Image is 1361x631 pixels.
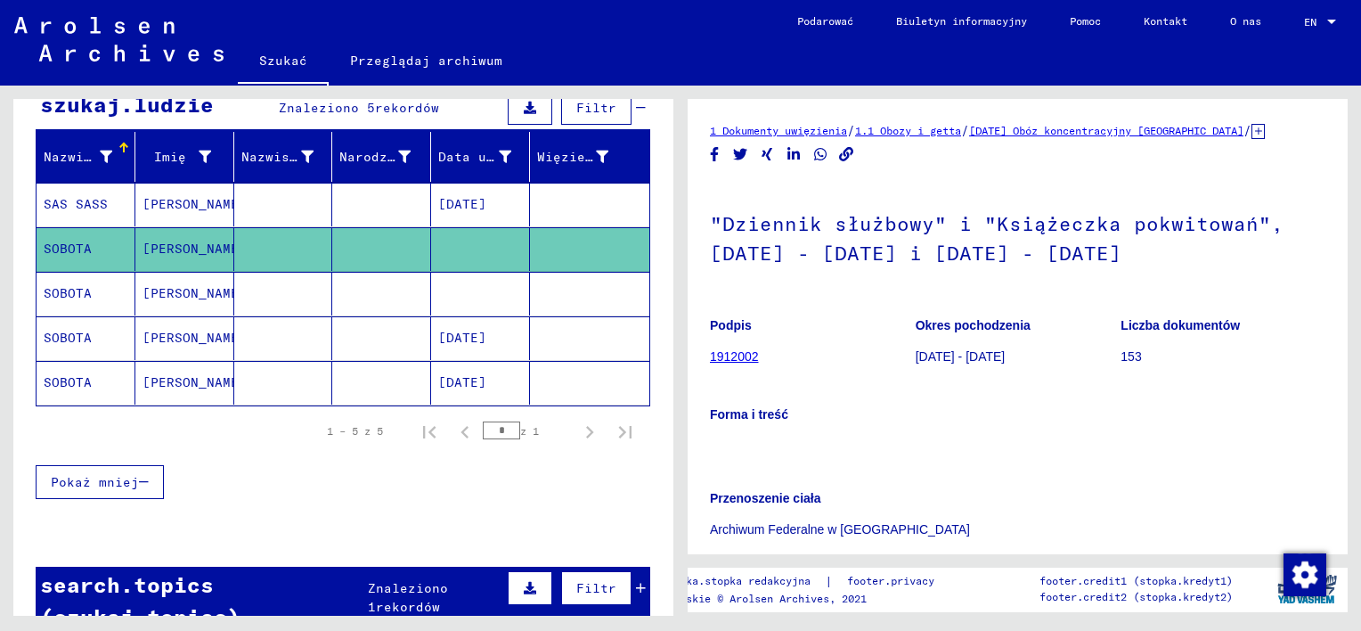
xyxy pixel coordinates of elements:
mat-header-cell: Nachname [37,132,135,182]
font: Imię [154,149,186,165]
div: Narodziny [339,143,433,171]
span: Filtr [576,580,616,596]
div: Więzień # [537,143,631,171]
div: 1 – 5 z 5 [327,423,383,439]
font: Nazwisko panieńskie [241,149,394,165]
img: yv_logo.png [1274,567,1341,611]
font: Narodziny [339,149,412,165]
span: Znaleziono 5 [279,100,375,116]
p: footer.credit2 (stopka.kredyt2) [1039,589,1233,605]
div: szukaj.ludzie [40,88,214,120]
img: Arolsen_neg.svg [14,17,224,61]
mat-cell: [DATE] [431,361,530,405]
button: Udostępnij na WhatsApp [811,143,830,166]
font: | [825,572,833,591]
font: Data urodzenia [438,149,550,165]
h1: "Dziennik służbowy" i "Książeczka pokwitowań", [DATE] - [DATE] i [DATE] - [DATE] [710,183,1325,291]
a: 1912002 [710,349,759,364]
mat-cell: [PERSON_NAME] [135,183,234,226]
p: Archiwum Federalne w [GEOGRAPHIC_DATA] [710,520,1325,539]
button: Filtr [561,91,632,125]
span: EN [1304,16,1324,29]
button: Udostępnij na LinkedIn [785,143,803,166]
mat-header-cell: Geburtsdatum [431,132,530,182]
b: Podpis [710,318,752,332]
mat-cell: [PERSON_NAME] [135,272,234,315]
span: rekordów [375,100,439,116]
mat-cell: [DATE] [431,316,530,360]
p: [DATE] - [DATE] [916,348,1121,366]
div: Data urodzenia [438,143,534,171]
b: Liczba dokumentów [1121,318,1240,332]
b: Okres pochodzenia [916,318,1031,332]
button: Poprzednia strona [447,414,483,449]
a: [DATE] Obóz koncentracyjny [GEOGRAPHIC_DATA] [969,124,1243,137]
mat-header-cell: Vorname [135,132,234,182]
font: Więzień # [537,149,609,165]
mat-header-cell: Geburtsname [234,132,333,182]
mat-header-cell: Prisoner # [530,132,649,182]
mat-cell: SOBOTA [37,361,135,405]
p: footer.credit1 (stopka.kredyt1) [1039,573,1233,589]
mat-cell: SOBOTA [37,316,135,360]
mat-cell: [PERSON_NAME] [135,227,234,271]
a: 1 Dokumenty uwięzienia [710,124,847,137]
button: Pokaż mniej [36,465,164,499]
mat-cell: SAS SASS [37,183,135,226]
b: Przenoszenie ciała [710,491,821,505]
button: Kopiuj link [837,143,856,166]
div: Nazwisko [44,143,134,171]
span: / [961,122,969,138]
span: Filtr [576,100,616,116]
mat-header-cell: Geburt‏ [332,132,431,182]
mat-cell: SOBOTA [37,227,135,271]
p: Prawa autorskie © Arolsen Archives, 2021 [617,591,1006,607]
span: / [847,122,855,138]
mat-cell: [DATE] [431,183,530,226]
a: Przeglądaj archiwum [329,39,524,82]
span: Pokaż mniej [51,474,139,490]
mat-cell: [PERSON_NAME] [135,316,234,360]
button: Filtr [561,571,632,605]
button: Udostępnij na Xing [758,143,777,166]
button: Ostatnia strona [607,414,643,449]
span: Znaleziono 1 [368,580,448,615]
p: 153 [1121,348,1325,366]
button: Udostępnij na Facebooku [705,143,724,166]
mat-cell: SOBOTA [37,272,135,315]
a: stopka.stopka.stopka redakcyjna [617,572,825,591]
span: rekordów [376,599,440,615]
a: 1.1 Obozy i getta [855,124,961,137]
span: / [1243,122,1251,138]
button: Udostępnij na Twitterze [731,143,750,166]
button: Następna strona [572,414,607,449]
a: footer.privacyPolityka [833,572,1006,591]
div: Nazwisko panieńskie [241,143,337,171]
font: z 1 [520,424,539,438]
img: Zmienianie zgody [1284,553,1326,596]
mat-cell: [PERSON_NAME] [135,361,234,405]
b: Forma i treść [710,407,788,422]
button: Pierwsza strona [412,414,447,449]
div: Imię [143,143,233,171]
a: Szukać [238,39,329,86]
font: Nazwisko [44,149,108,165]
